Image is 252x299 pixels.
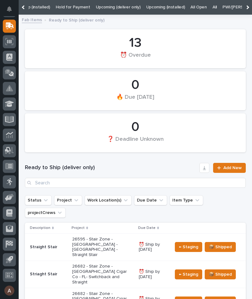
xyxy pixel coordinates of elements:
[30,272,67,277] p: Striaght Stair
[30,225,50,231] p: Description
[72,237,134,258] p: 26595 - Stair Zone - [GEOGRAPHIC_DATA] - [GEOGRAPHIC_DATA] - Straight Stair
[3,2,16,16] button: Notifications
[85,195,132,205] button: Work Location(s)
[205,269,236,279] button: 📦 Shipped
[35,35,235,51] div: 13
[175,269,202,279] button: ← Staging
[30,244,67,250] p: Straight Stair
[25,164,197,172] h1: Ready to Ship (deliver only)
[170,195,203,205] button: Item Type
[25,234,246,261] tr: Straight Stair26595 - Stair Zone - [GEOGRAPHIC_DATA] - [GEOGRAPHIC_DATA] - Straight Stair⏰ Ship b...
[22,16,42,23] a: Fab Items
[179,271,198,278] span: ← Staging
[72,264,134,285] p: 26682 - Stair Zone - [GEOGRAPHIC_DATA] Cigar Co - FL- Switchback and Straight
[223,166,242,170] span: Add New
[3,284,16,297] button: users-avatar
[139,242,167,253] p: ⏰ Ship by [DATE]
[134,195,167,205] button: Due Date
[175,242,202,252] button: ← Staging
[213,163,246,173] a: Add New
[25,208,66,218] button: projectCrews
[209,243,232,251] span: 📦 Shipped
[8,6,16,16] div: Notifications
[138,225,156,231] p: Due Date
[25,178,246,188] input: Search
[49,16,105,23] p: Ready to Ship (deliver only)
[25,261,246,288] tr: Striaght Stair26682 - Stair Zone - [GEOGRAPHIC_DATA] Cigar Co - FL- Switchback and Straight⏰ Ship...
[35,119,235,135] div: 0
[209,271,232,278] span: 📦 Shipped
[35,51,235,64] div: ⏰ Overdue
[139,269,167,280] p: ⏰ Ship by [DATE]
[54,195,82,205] button: Project
[179,243,198,251] span: ← Staging
[35,135,235,149] div: ❓ Deadline Unknown
[25,195,52,205] button: Status
[72,225,85,231] p: Project
[35,77,235,93] div: 0
[35,93,235,107] div: 🔥 Due [DATE]
[205,242,236,252] button: 📦 Shipped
